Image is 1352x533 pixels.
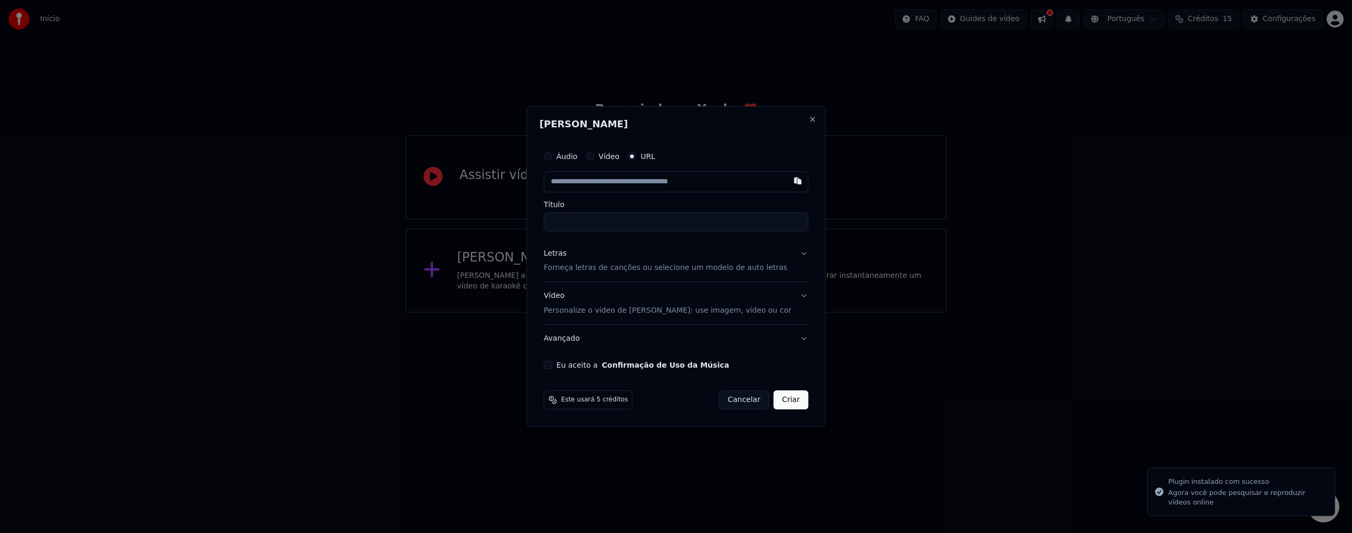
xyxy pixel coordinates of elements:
p: Personalize o vídeo de [PERSON_NAME]: use imagem, vídeo ou cor [544,305,792,316]
button: Avançado [544,325,809,352]
button: Criar [774,390,809,409]
button: Cancelar [719,390,769,409]
label: URL [641,153,655,160]
div: Vídeo [544,291,792,316]
h2: [PERSON_NAME] [540,119,813,129]
label: Vídeo [598,153,619,160]
button: LetrasForneça letras de canções ou selecione um modelo de auto letras [544,240,809,282]
span: Este usará 5 créditos [561,396,628,404]
button: Eu aceito a [602,361,729,369]
div: Letras [544,248,567,259]
label: Áudio [557,153,578,160]
button: VídeoPersonalize o vídeo de [PERSON_NAME]: use imagem, vídeo ou cor [544,283,809,325]
label: Eu aceito a [557,361,729,369]
p: Forneça letras de canções ou selecione um modelo de auto letras [544,263,787,274]
label: Título [544,201,809,208]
